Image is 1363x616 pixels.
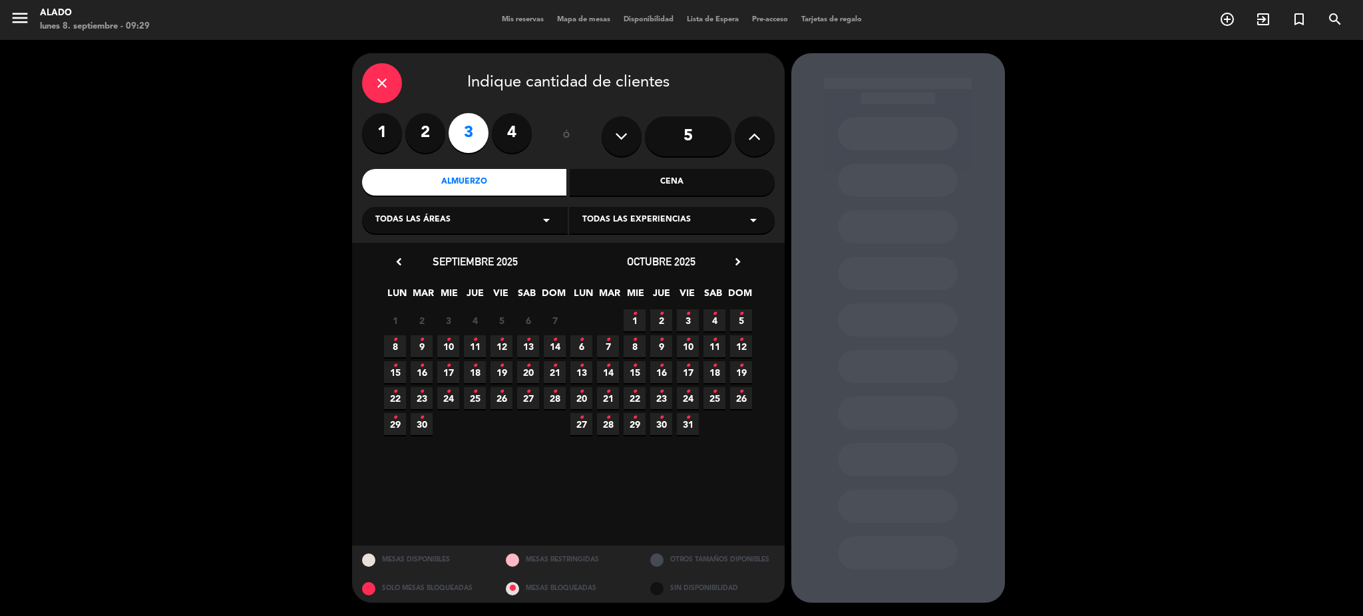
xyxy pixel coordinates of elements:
span: 17 [437,361,459,383]
span: 8 [624,335,646,357]
div: MESAS RESTRINGIDAS [496,545,640,574]
span: 24 [437,387,459,409]
span: 21 [544,361,566,383]
span: 7 [597,335,619,357]
span: octubre 2025 [627,255,695,268]
span: 26 [730,387,752,409]
span: 7 [544,309,566,331]
span: MIE [624,285,646,307]
i: • [685,329,690,351]
span: MIE [438,285,460,307]
i: • [685,303,690,325]
div: SIN DISPONIBILIDAD [640,574,785,603]
i: exit_to_app [1255,11,1271,27]
i: menu [10,8,30,28]
span: 15 [384,361,406,383]
i: • [393,355,397,377]
i: arrow_drop_down [538,212,554,228]
div: Cena [570,169,775,196]
i: • [473,381,477,402]
span: Todas las áreas [375,214,451,227]
span: 17 [677,361,699,383]
span: 16 [411,361,433,383]
span: 5 [490,309,512,331]
span: 6 [517,309,539,331]
span: 26 [490,387,512,409]
span: MAR [412,285,434,307]
label: 2 [405,113,445,153]
span: 2 [650,309,672,331]
span: 27 [570,413,592,435]
i: • [579,355,584,377]
span: 20 [517,361,539,383]
span: 1 [384,309,406,331]
i: • [499,355,504,377]
i: chevron_right [731,255,745,269]
span: LUN [386,285,408,307]
i: turned_in_not [1291,11,1307,27]
i: • [659,303,664,325]
i: • [446,381,451,402]
span: 16 [650,361,672,383]
i: arrow_drop_down [745,212,761,228]
span: 10 [437,335,459,357]
i: add_circle_outline [1219,11,1235,27]
span: LUN [572,285,594,307]
button: menu [10,8,30,33]
div: lunes 8. septiembre - 09:29 [40,20,150,33]
i: • [579,381,584,402]
span: 1 [624,309,646,331]
span: Tarjetas de regalo [795,16,869,23]
span: 13 [570,361,592,383]
i: • [552,381,557,402]
span: 23 [650,387,672,409]
span: 9 [411,335,433,357]
i: • [419,355,424,377]
span: 4 [464,309,486,331]
i: • [446,329,451,351]
span: 29 [624,413,646,435]
i: • [579,407,584,428]
span: 5 [730,309,752,331]
span: SAB [516,285,538,307]
i: • [712,355,717,377]
i: • [393,329,397,351]
i: • [526,329,530,351]
span: 11 [703,335,725,357]
span: DOM [728,285,750,307]
i: • [446,355,451,377]
span: 18 [464,361,486,383]
span: 11 [464,335,486,357]
div: Alado [40,7,150,20]
i: • [526,355,530,377]
span: Lista de Espera [680,16,745,23]
i: • [632,329,637,351]
div: MESAS DISPONIBLES [352,545,496,574]
span: 21 [597,387,619,409]
span: 15 [624,361,646,383]
i: • [419,329,424,351]
i: • [632,381,637,402]
i: • [659,407,664,428]
i: • [419,407,424,428]
span: 19 [730,361,752,383]
div: MESAS BLOQUEADAS [496,574,640,603]
i: search [1327,11,1343,27]
span: 31 [677,413,699,435]
i: • [685,355,690,377]
span: 12 [730,335,752,357]
i: • [712,303,717,325]
span: 19 [490,361,512,383]
span: 8 [384,335,406,357]
span: 20 [570,387,592,409]
span: VIE [676,285,698,307]
i: • [739,355,743,377]
span: 14 [544,335,566,357]
span: Mapa de mesas [550,16,617,23]
span: SAB [702,285,724,307]
span: 12 [490,335,512,357]
div: ó [545,113,588,160]
span: 25 [703,387,725,409]
span: JUE [650,285,672,307]
span: Todas las experiencias [582,214,691,227]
